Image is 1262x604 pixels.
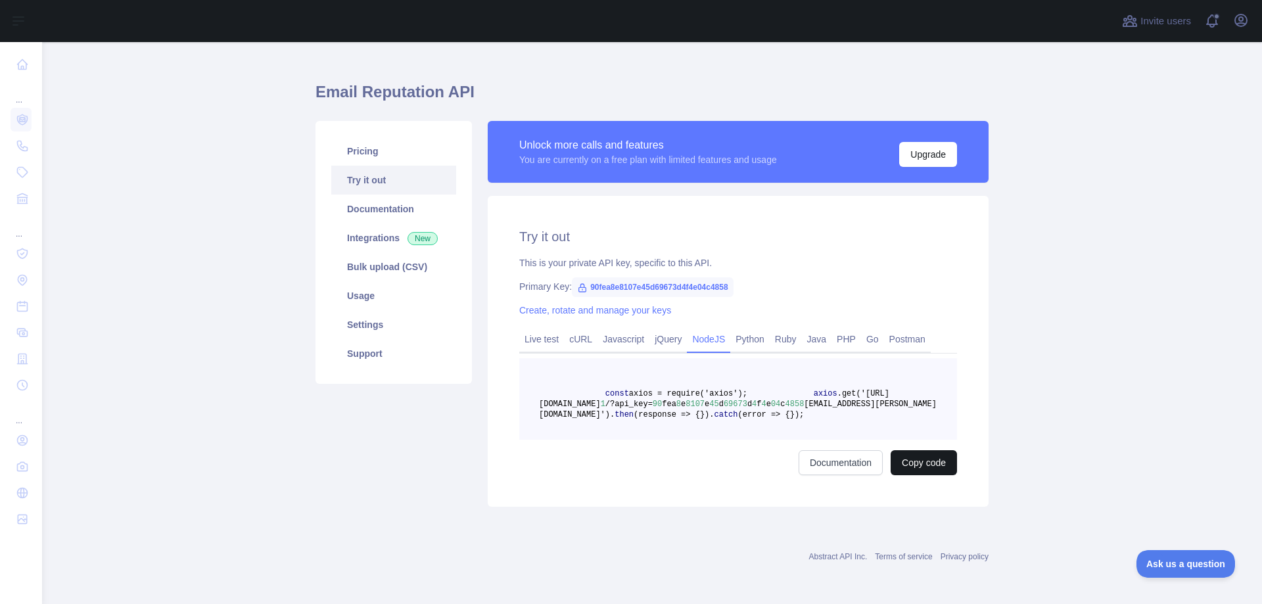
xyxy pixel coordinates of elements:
span: 8 [676,400,681,409]
span: (response => { [634,410,700,419]
a: Bulk upload (CSV) [331,252,456,281]
span: fea [662,400,676,409]
a: Pricing [331,137,456,166]
a: Postman [884,329,931,350]
span: e [681,400,686,409]
span: const [605,389,629,398]
iframe: Toggle Customer Support [1136,550,1236,578]
a: Settings [331,310,456,339]
span: axios = require('axios'); [629,389,747,398]
a: Documentation [331,195,456,223]
div: ... [11,400,32,426]
span: New [408,232,438,245]
span: 69673 [724,400,747,409]
span: catch [714,410,737,419]
span: f [757,400,761,409]
a: Javascript [597,329,649,350]
span: e [705,400,709,409]
div: ... [11,79,32,105]
div: This is your private API key, specific to this API. [519,256,957,269]
span: 4858 [785,400,805,409]
span: . [610,410,615,419]
h1: Email Reputation API [315,81,989,113]
a: Go [861,329,884,350]
span: then [615,410,634,419]
a: Try it out [331,166,456,195]
a: Support [331,339,456,368]
span: 90 [653,400,662,409]
span: d [747,400,752,409]
div: Primary Key: [519,280,957,293]
div: ... [11,213,32,239]
span: c [780,400,785,409]
span: d [719,400,724,409]
span: }) [700,410,709,419]
span: 1 [601,400,605,409]
span: 04 [771,400,780,409]
a: Terms of service [875,552,932,561]
a: Python [730,329,770,350]
a: Usage [331,281,456,310]
a: Java [802,329,832,350]
a: PHP [831,329,861,350]
span: 4 [762,400,766,409]
a: Create, rotate and manage your keys [519,305,671,315]
a: Documentation [799,450,883,475]
button: Copy code [891,450,957,475]
button: Upgrade [899,142,957,167]
span: e [766,400,771,409]
span: . [709,410,714,419]
a: cURL [564,329,597,350]
h2: Try it out [519,227,957,246]
a: Ruby [770,329,802,350]
span: (error => { [738,410,790,419]
div: You are currently on a free plan with limited features and usage [519,153,777,166]
a: jQuery [649,329,687,350]
a: Abstract API Inc. [809,552,868,561]
span: Invite users [1140,14,1191,29]
a: Integrations New [331,223,456,252]
span: 90fea8e8107e45d69673d4f4e04c4858 [572,277,734,297]
button: Invite users [1119,11,1194,32]
span: 8107 [686,400,705,409]
a: Live test [519,329,564,350]
span: 4 [752,400,757,409]
div: Unlock more calls and features [519,137,777,153]
span: /?api_key= [605,400,653,409]
a: NodeJS [687,329,730,350]
span: }); [790,410,805,419]
a: Privacy policy [941,552,989,561]
span: axios [814,389,837,398]
span: 45 [709,400,718,409]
